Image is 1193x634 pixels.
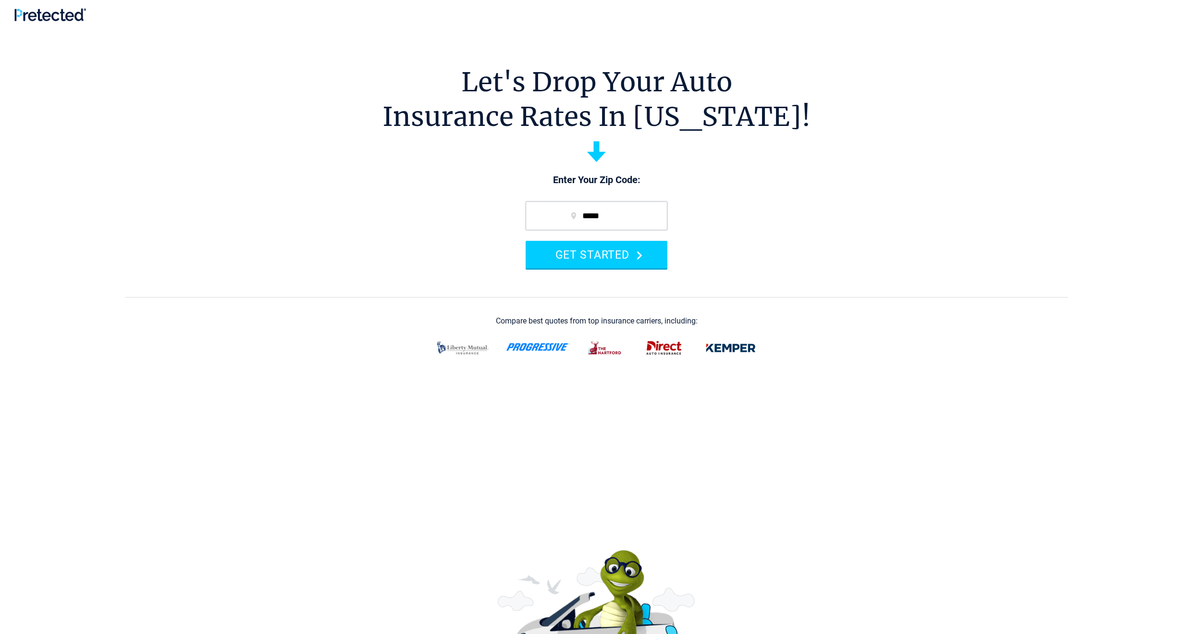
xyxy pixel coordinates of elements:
[506,343,570,351] img: progressive
[699,336,763,361] img: kemper
[640,336,688,361] img: direct
[14,8,86,21] img: Pretected Logo
[526,201,667,230] input: zip code
[431,336,494,361] img: liberty
[516,174,677,187] p: Enter Your Zip Code:
[526,241,667,268] button: GET STARTED
[496,317,698,325] div: Compare best quotes from top insurance carriers, including:
[582,336,629,361] img: thehartford
[382,65,811,134] h1: Let's Drop Your Auto Insurance Rates In [US_STATE]!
